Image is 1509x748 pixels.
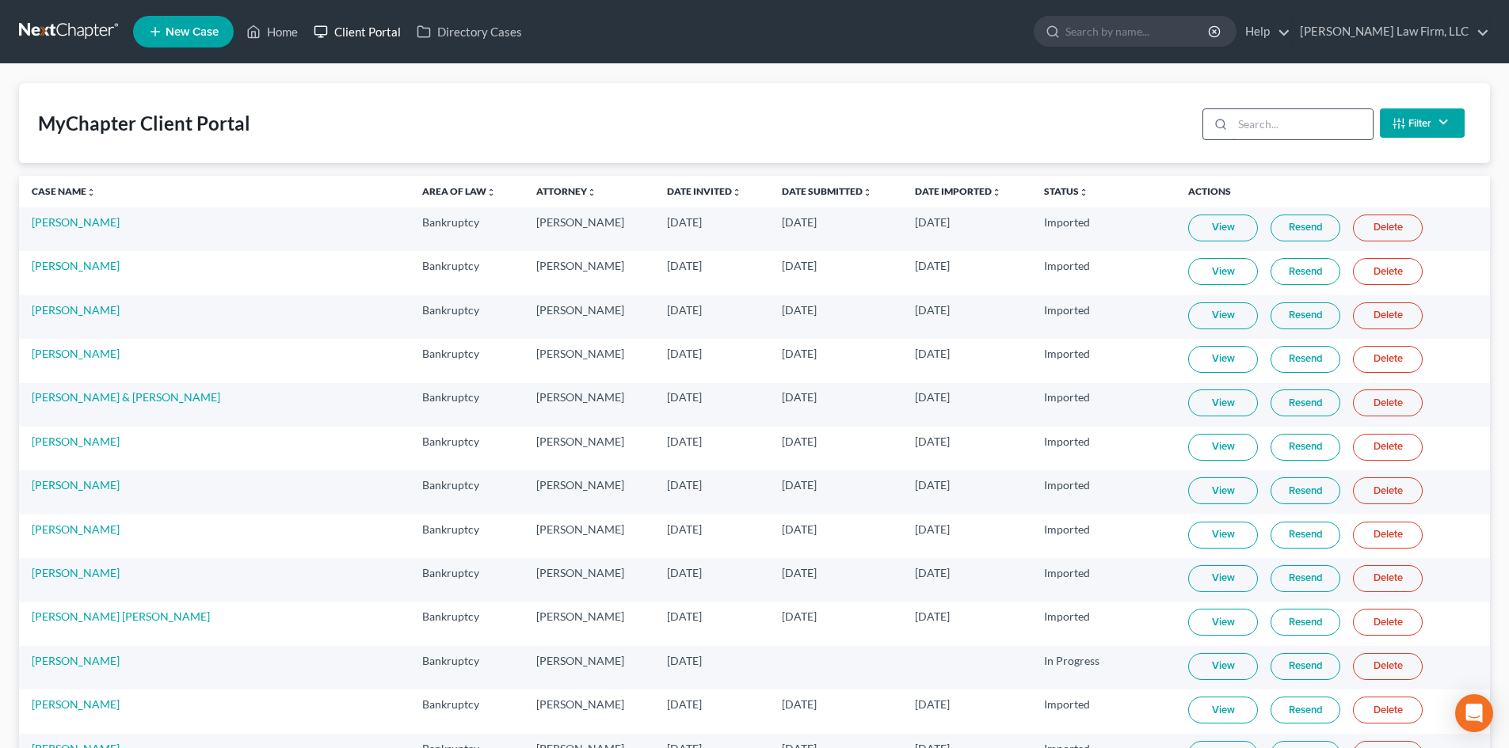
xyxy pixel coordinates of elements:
span: [DATE] [915,259,950,272]
a: View [1188,609,1258,636]
a: Help [1237,17,1290,46]
a: Resend [1271,258,1340,285]
a: [PERSON_NAME] [32,215,120,229]
a: View [1188,346,1258,373]
span: [DATE] [782,303,817,317]
td: [PERSON_NAME] [524,251,654,294]
td: Bankruptcy [410,383,524,427]
button: Filter [1380,108,1465,138]
a: Delete [1353,477,1423,504]
td: Bankruptcy [410,602,524,646]
td: Bankruptcy [410,514,524,558]
a: Delete [1353,609,1423,636]
td: Bankruptcy [410,251,524,294]
span: [DATE] [782,390,817,404]
a: View [1188,697,1258,723]
a: Directory Cases [409,17,530,46]
a: Date Importedunfold_more [915,185,1001,197]
span: [DATE] [915,303,950,317]
a: Case Nameunfold_more [32,185,96,197]
span: [DATE] [782,435,817,448]
span: [DATE] [667,522,702,536]
a: Delete [1353,434,1423,461]
a: View [1188,565,1258,592]
a: Delete [1353,258,1423,285]
span: [DATE] [915,566,950,579]
td: Imported [1031,383,1176,427]
a: Delete [1353,653,1423,680]
td: Bankruptcy [410,470,524,514]
td: [PERSON_NAME] [524,470,654,514]
td: [PERSON_NAME] [524,646,654,689]
td: [PERSON_NAME] [524,558,654,602]
span: [DATE] [667,259,702,272]
a: Resend [1271,389,1340,416]
i: unfold_more [86,188,96,197]
a: Delete [1353,389,1423,416]
td: Bankruptcy [410,427,524,470]
span: [DATE] [782,566,817,579]
td: Bankruptcy [410,295,524,339]
td: Imported [1031,207,1176,251]
td: In Progress [1031,646,1176,689]
span: [DATE] [915,609,950,623]
td: Bankruptcy [410,207,524,251]
td: Bankruptcy [410,558,524,602]
a: [PERSON_NAME] Law Firm, LLC [1292,17,1489,46]
td: Imported [1031,427,1176,470]
a: Delete [1353,302,1423,329]
a: Delete [1353,565,1423,592]
span: [DATE] [667,435,702,448]
a: Resend [1271,609,1340,636]
i: unfold_more [863,188,872,197]
a: Delete [1353,522,1423,549]
a: Resend [1271,565,1340,592]
a: View [1188,477,1258,504]
a: View [1188,258,1258,285]
a: Date Invitedunfold_more [667,185,741,197]
a: [PERSON_NAME] [32,566,120,579]
td: Imported [1031,558,1176,602]
td: [PERSON_NAME] [524,295,654,339]
input: Search... [1233,109,1373,139]
i: unfold_more [1079,188,1088,197]
a: Client Portal [306,17,409,46]
i: unfold_more [992,188,1001,197]
span: [DATE] [782,609,817,623]
span: [DATE] [915,390,950,404]
a: [PERSON_NAME] [32,654,120,667]
a: Home [238,17,306,46]
td: [PERSON_NAME] [524,339,654,382]
span: [DATE] [782,478,817,492]
span: [DATE] [915,697,950,711]
a: Resend [1271,653,1340,680]
td: Imported [1031,339,1176,382]
span: [DATE] [915,522,950,536]
span: [DATE] [667,215,702,229]
a: View [1188,434,1258,461]
a: View [1188,215,1258,241]
a: Delete [1353,346,1423,373]
span: [DATE] [667,303,702,317]
td: [PERSON_NAME] [524,514,654,558]
i: unfold_more [486,188,496,197]
td: Imported [1031,295,1176,339]
a: [PERSON_NAME] & [PERSON_NAME] [32,390,220,404]
span: [DATE] [667,390,702,404]
span: [DATE] [915,215,950,229]
a: [PERSON_NAME] [32,697,120,711]
span: [DATE] [782,259,817,272]
a: [PERSON_NAME] [32,259,120,272]
a: Date Submittedunfold_more [782,185,872,197]
a: [PERSON_NAME] [PERSON_NAME] [32,609,210,623]
i: unfold_more [587,188,596,197]
a: [PERSON_NAME] [32,522,120,536]
td: Bankruptcy [410,646,524,689]
span: [DATE] [667,347,702,360]
span: [DATE] [782,697,817,711]
span: [DATE] [915,435,950,448]
td: [PERSON_NAME] [524,689,654,733]
a: Attorneyunfold_more [536,185,596,197]
span: [DATE] [667,566,702,579]
a: View [1188,389,1258,416]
